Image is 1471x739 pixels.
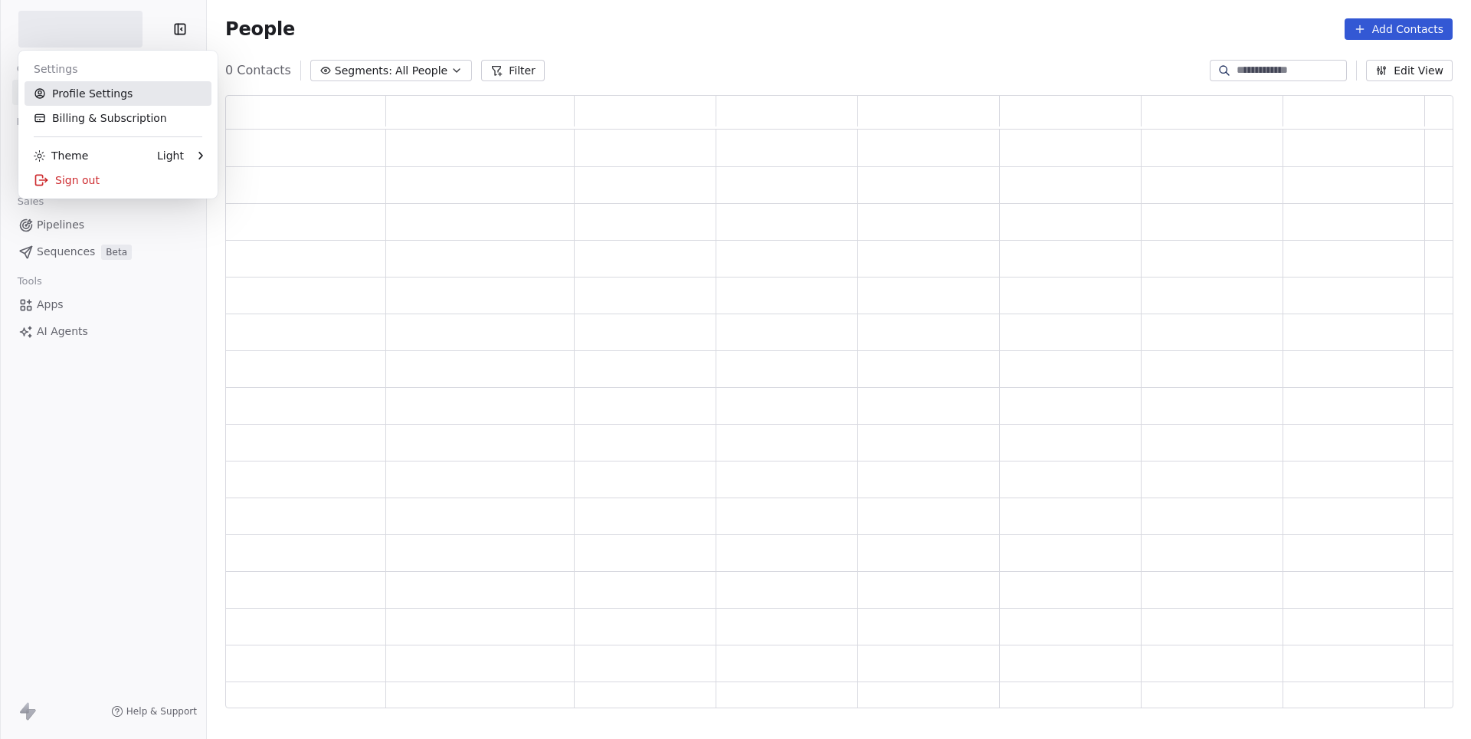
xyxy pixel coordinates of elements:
[25,106,211,130] a: Billing & Subscription
[157,148,184,163] div: Light
[25,168,211,192] div: Sign out
[25,57,211,81] div: Settings
[34,148,88,163] div: Theme
[25,81,211,106] a: Profile Settings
